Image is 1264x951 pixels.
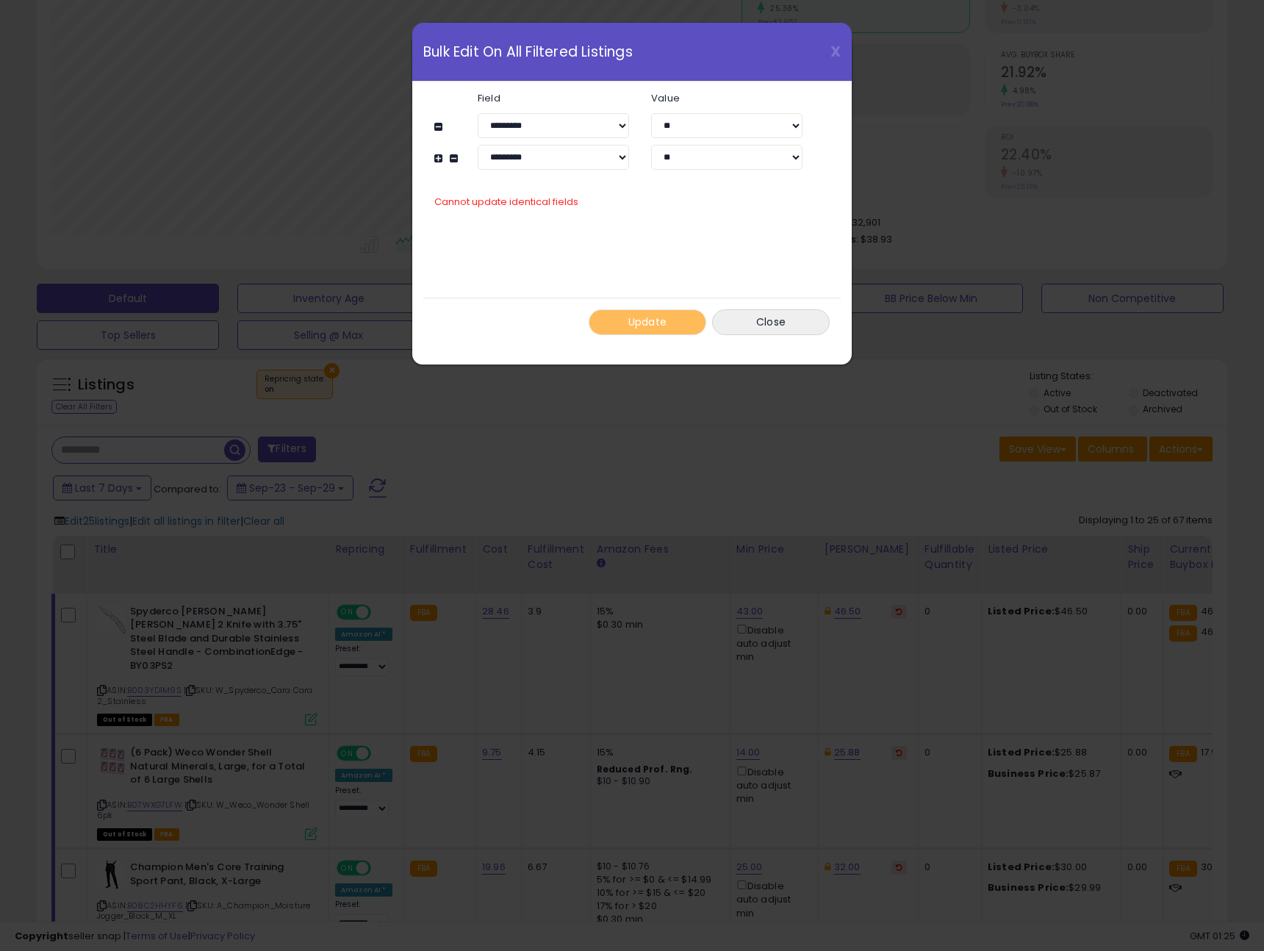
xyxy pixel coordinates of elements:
span: Bulk Edit On All Filtered Listings [423,45,633,59]
span: Cannot update identical fields [434,195,578,209]
button: Close [712,309,830,335]
label: Field [467,93,640,103]
span: X [830,41,841,62]
span: Update [628,315,667,329]
label: Value [640,93,814,103]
